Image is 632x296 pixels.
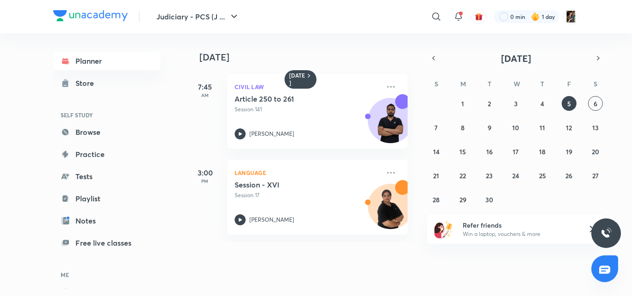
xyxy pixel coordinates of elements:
[186,167,223,178] h5: 3:00
[482,120,497,135] button: September 9, 2025
[508,144,523,159] button: September 17, 2025
[53,52,161,70] a: Planner
[514,99,518,108] abbr: September 3, 2025
[434,123,438,132] abbr: September 7, 2025
[459,171,466,180] abbr: September 22, 2025
[429,168,444,183] button: September 21, 2025
[535,120,550,135] button: September 11, 2025
[514,79,520,88] abbr: Wednesday
[249,216,294,224] p: [PERSON_NAME]
[592,147,599,156] abbr: September 20, 2025
[592,171,599,180] abbr: September 27, 2025
[486,147,493,156] abbr: September 16, 2025
[434,79,438,88] abbr: Sunday
[235,81,380,92] p: Civil Law
[235,167,380,178] p: Language
[475,12,483,21] img: avatar
[53,211,161,230] a: Notes
[433,147,440,156] abbr: September 14, 2025
[455,96,470,111] button: September 1, 2025
[455,192,470,207] button: September 29, 2025
[186,178,223,184] p: PM
[535,168,550,183] button: September 25, 2025
[461,123,465,132] abbr: September 8, 2025
[565,171,572,180] abbr: September 26, 2025
[455,168,470,183] button: September 22, 2025
[53,74,161,92] a: Store
[482,168,497,183] button: September 23, 2025
[562,96,576,111] button: September 5, 2025
[588,120,603,135] button: September 13, 2025
[566,123,572,132] abbr: September 12, 2025
[512,171,519,180] abbr: September 24, 2025
[186,92,223,98] p: AM
[539,123,545,132] abbr: September 11, 2025
[562,168,576,183] button: September 26, 2025
[53,234,161,252] a: Free live classes
[512,123,519,132] abbr: September 10, 2025
[531,12,540,21] img: streak
[460,79,466,88] abbr: Monday
[508,96,523,111] button: September 3, 2025
[540,99,544,108] abbr: September 4, 2025
[455,144,470,159] button: September 15, 2025
[53,267,161,283] h6: ME
[53,10,128,21] img: Company Logo
[567,79,571,88] abbr: Friday
[539,147,545,156] abbr: September 18, 2025
[249,130,294,138] p: [PERSON_NAME]
[53,107,161,123] h6: SELF STUDY
[562,120,576,135] button: September 12, 2025
[459,195,466,204] abbr: September 29, 2025
[235,105,380,114] p: Session 141
[535,144,550,159] button: September 18, 2025
[368,103,413,147] img: Avatar
[594,99,597,108] abbr: September 6, 2025
[563,9,579,24] img: Mahima Saini
[488,79,491,88] abbr: Tuesday
[508,120,523,135] button: September 10, 2025
[594,79,597,88] abbr: Saturday
[482,144,497,159] button: September 16, 2025
[235,180,350,189] h5: Session - XVI
[486,171,493,180] abbr: September 23, 2025
[186,81,223,92] h5: 7:45
[53,167,161,186] a: Tests
[588,96,603,111] button: September 6, 2025
[455,120,470,135] button: September 8, 2025
[539,171,546,180] abbr: September 25, 2025
[53,189,161,208] a: Playlist
[53,123,161,141] a: Browse
[488,99,491,108] abbr: September 2, 2025
[588,144,603,159] button: September 20, 2025
[463,220,576,230] h6: Refer friends
[53,145,161,163] a: Practice
[289,72,305,87] h6: [DATE]
[368,189,413,233] img: Avatar
[463,230,576,238] p: Win a laptop, vouchers & more
[601,228,612,239] img: ttu
[434,220,453,238] img: referral
[429,120,444,135] button: September 7, 2025
[461,99,464,108] abbr: September 1, 2025
[235,191,380,199] p: Session 17
[535,96,550,111] button: September 4, 2025
[501,52,531,65] span: [DATE]
[433,171,439,180] abbr: September 21, 2025
[199,52,417,63] h4: [DATE]
[508,168,523,183] button: September 24, 2025
[513,147,519,156] abbr: September 17, 2025
[588,168,603,183] button: September 27, 2025
[433,195,440,204] abbr: September 28, 2025
[151,7,245,26] button: Judiciary - PCS (J ...
[471,9,486,24] button: avatar
[566,147,572,156] abbr: September 19, 2025
[562,144,576,159] button: September 19, 2025
[429,192,444,207] button: September 28, 2025
[540,79,544,88] abbr: Thursday
[488,123,491,132] abbr: September 9, 2025
[53,10,128,24] a: Company Logo
[482,96,497,111] button: September 2, 2025
[482,192,497,207] button: September 30, 2025
[75,78,99,89] div: Store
